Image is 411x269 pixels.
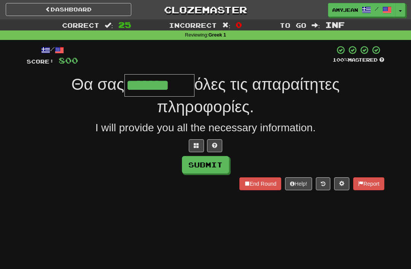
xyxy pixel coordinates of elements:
span: / [375,6,379,11]
a: Dashboard [6,3,131,16]
span: Incorrect [169,21,217,29]
div: / [27,45,78,55]
span: AmyJean [332,6,358,13]
span: Correct [62,21,99,29]
div: I will provide you all the necessary information. [27,120,384,135]
span: Score: [27,58,54,65]
span: Θα σας [71,75,124,93]
button: Round history (alt+y) [316,177,330,190]
button: Switch sentence to multiple choice alt+p [189,139,204,152]
a: Clozemaster [143,3,268,16]
button: Single letter hint - you only get 1 per sentence and score half the points! alt+h [207,139,222,152]
span: Inf [325,20,345,29]
span: To go [280,21,306,29]
span: 100 % [333,57,348,63]
span: 0 [236,20,242,29]
span: : [312,22,320,29]
span: : [105,22,113,29]
span: 25 [118,20,131,29]
a: AmyJean / [328,3,396,17]
span: όλες τις απαραίτητες πληροφορίες. [157,75,339,116]
button: End Round [239,177,281,190]
div: Mastered [333,57,384,64]
button: Help! [285,177,312,190]
span: : [222,22,231,29]
strong: Greek 1 [209,32,226,38]
button: Submit [182,156,229,173]
button: Report [353,177,384,190]
span: 800 [59,56,78,65]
